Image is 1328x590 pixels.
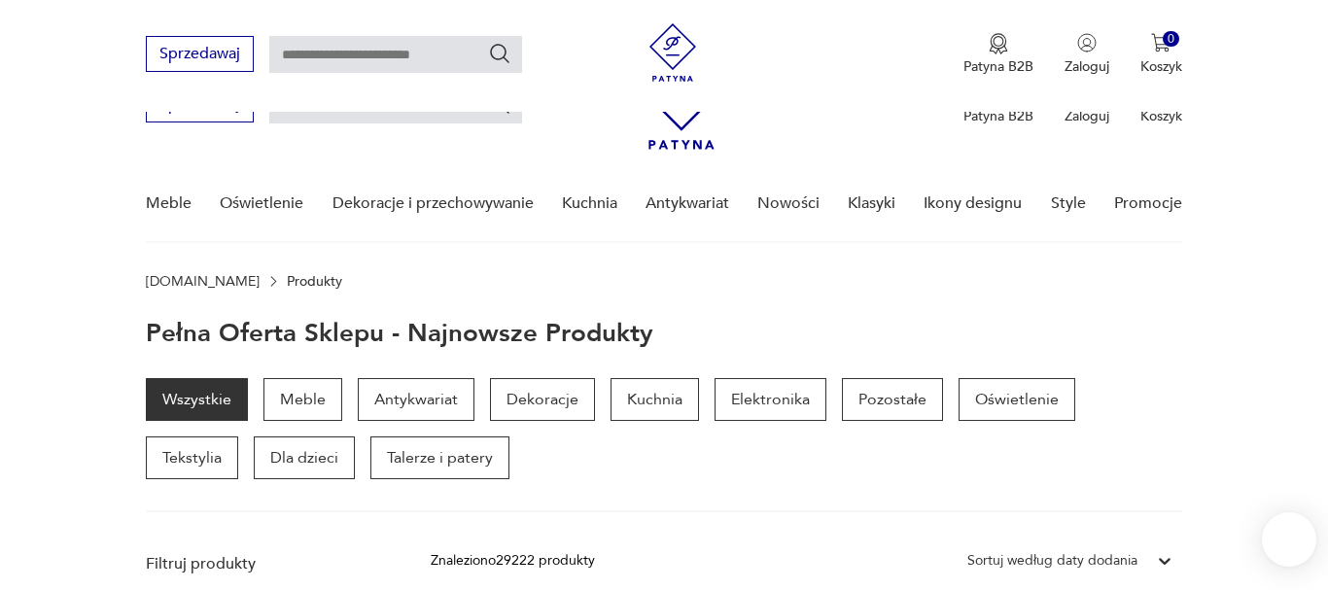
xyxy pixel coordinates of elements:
[220,166,303,241] a: Oświetlenie
[1065,107,1109,125] p: Zaloguj
[263,378,342,421] a: Meble
[1077,33,1097,52] img: Ikonka użytkownika
[146,36,254,72] button: Sprzedawaj
[963,107,1033,125] p: Patyna B2B
[1065,57,1109,76] p: Zaloguj
[146,99,254,113] a: Sprzedawaj
[332,166,534,241] a: Dekoracje i przechowywanie
[562,166,617,241] a: Kuchnia
[146,436,238,479] a: Tekstylia
[715,378,826,421] a: Elektronika
[146,275,260,289] a: [DOMAIN_NAME]
[358,378,474,421] a: Antykwariat
[1151,33,1171,52] img: Ikona koszyka
[924,166,1022,241] a: Ikony designu
[963,57,1033,76] p: Patyna B2B
[146,378,248,421] a: Wszystkie
[431,550,595,572] div: Znaleziono 29222 produkty
[490,378,595,421] a: Dekoracje
[646,166,729,241] a: Antykwariat
[287,275,342,289] p: Produkty
[488,42,511,65] button: Szukaj
[146,166,192,241] a: Meble
[959,378,1075,421] a: Oświetlenie
[1065,33,1109,76] button: Zaloguj
[842,378,943,421] a: Pozostałe
[146,320,653,347] h1: Pełna oferta sklepu - najnowsze produkty
[254,436,355,479] a: Dla dzieci
[963,33,1033,76] a: Ikona medaluPatyna B2B
[989,33,1008,54] img: Ikona medalu
[644,23,702,82] img: Patyna - sklep z meblami i dekoracjami vintage
[963,33,1033,76] button: Patyna B2B
[967,550,1137,572] div: Sortuj według daty dodania
[848,166,895,241] a: Klasyki
[146,49,254,62] a: Sprzedawaj
[1140,107,1182,125] p: Koszyk
[1114,166,1182,241] a: Promocje
[146,553,384,574] p: Filtruj produkty
[370,436,509,479] a: Talerze i patery
[1140,57,1182,76] p: Koszyk
[757,166,820,241] a: Nowości
[1163,31,1179,48] div: 0
[1140,33,1182,76] button: 0Koszyk
[1262,512,1316,567] iframe: Smartsupp widget button
[611,378,699,421] a: Kuchnia
[1051,166,1086,241] a: Style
